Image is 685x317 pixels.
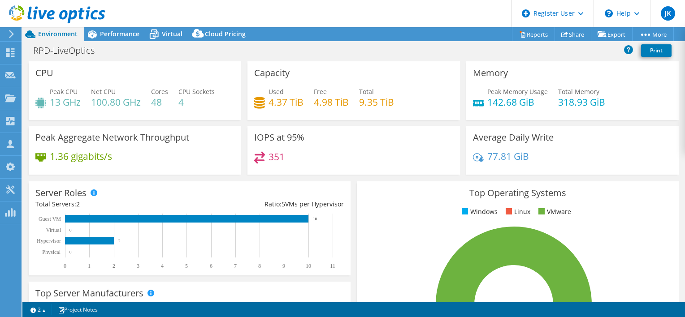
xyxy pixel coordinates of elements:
[401,301,418,308] tspan: ESXi 7.0
[359,87,374,96] span: Total
[536,207,571,217] li: VMware
[29,46,108,56] h1: RPD-LiveOptics
[151,87,168,96] span: Cores
[632,27,674,41] a: More
[91,87,116,96] span: Net CPU
[282,263,285,269] text: 9
[661,6,675,21] span: JK
[91,97,141,107] h4: 100.80 GHz
[113,263,115,269] text: 2
[35,68,53,78] h3: CPU
[558,87,599,96] span: Total Memory
[76,200,80,208] span: 2
[234,263,237,269] text: 7
[50,87,78,96] span: Peak CPU
[306,263,311,269] text: 10
[88,263,91,269] text: 1
[314,97,349,107] h4: 4.98 TiB
[269,152,285,162] h4: 351
[37,238,61,244] text: Hypervisor
[69,250,72,254] text: 0
[42,249,61,255] text: Physical
[39,216,61,222] text: Guest VM
[178,97,215,107] h4: 4
[512,27,555,41] a: Reports
[35,133,189,142] h3: Peak Aggregate Network Throughput
[473,133,554,142] h3: Average Daily Write
[35,288,143,298] h3: Top Server Manufacturers
[93,300,96,308] span: 1
[605,9,613,17] svg: \n
[254,68,290,78] h3: Capacity
[162,30,182,38] span: Virtual
[161,263,164,269] text: 4
[364,188,672,198] h3: Top Operating Systems
[50,151,112,161] h4: 1.36 gigabits/s
[35,199,190,209] div: Total Servers:
[24,304,52,315] a: 2
[282,200,285,208] span: 5
[254,133,304,142] h3: IOPS at 95%
[503,207,530,217] li: Linux
[35,300,344,309] h4: Total Manufacturers:
[38,30,78,38] span: Environment
[487,151,529,161] h4: 77.81 GiB
[487,87,548,96] span: Peak Memory Usage
[330,263,335,269] text: 11
[313,217,317,221] text: 10
[314,87,327,96] span: Free
[178,87,215,96] span: CPU Sockets
[487,97,548,107] h4: 142.68 GiB
[46,227,61,233] text: Virtual
[558,97,605,107] h4: 318.93 GiB
[190,199,344,209] div: Ratio: VMs per Hypervisor
[555,27,591,41] a: Share
[185,263,188,269] text: 5
[269,87,284,96] span: Used
[35,188,87,198] h3: Server Roles
[151,97,168,107] h4: 48
[591,27,633,41] a: Export
[64,263,66,269] text: 0
[205,30,246,38] span: Cloud Pricing
[50,97,81,107] h4: 13 GHz
[52,304,104,315] a: Project Notes
[473,68,508,78] h3: Memory
[641,44,672,57] a: Print
[269,97,303,107] h4: 4.37 TiB
[258,263,261,269] text: 8
[137,263,139,269] text: 3
[100,30,139,38] span: Performance
[359,97,394,107] h4: 9.35 TiB
[460,207,498,217] li: Windows
[210,263,212,269] text: 6
[118,239,121,243] text: 2
[69,228,72,232] text: 0
[384,301,401,308] tspan: 100.0%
